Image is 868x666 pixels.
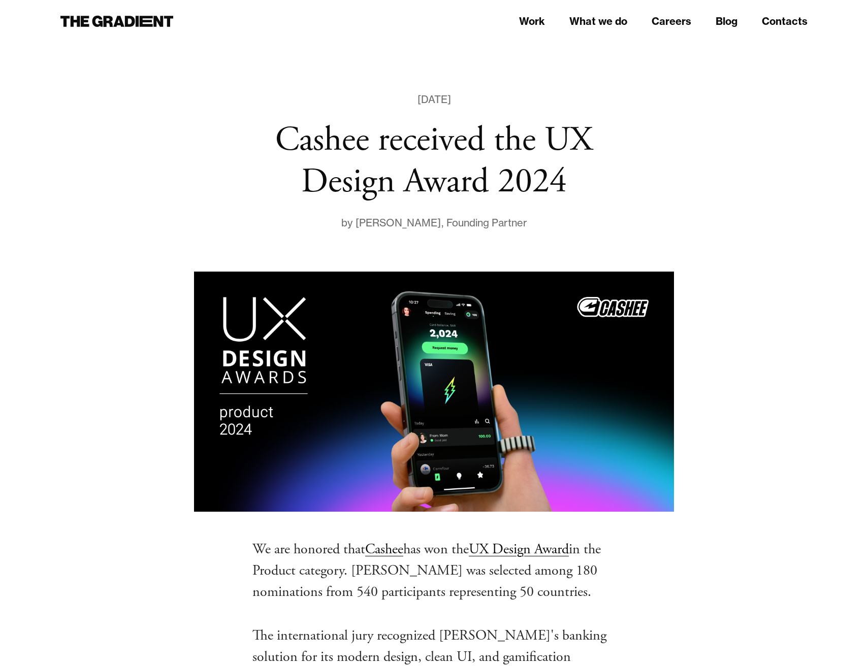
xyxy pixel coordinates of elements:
[441,215,446,231] div: ,
[446,215,527,231] div: Founding Partner
[356,215,441,231] div: [PERSON_NAME]
[519,14,545,29] a: Work
[469,540,569,558] a: UX Design Award
[252,120,616,203] h1: Cashee received the UX Design Award 2024
[252,539,616,603] p: We are honored that has won the in the Product category. [PERSON_NAME] was selected among 180 nom...
[365,540,403,558] a: Cashee
[716,14,737,29] a: Blog
[341,215,356,231] div: by
[652,14,691,29] a: Careers
[762,14,808,29] a: Contacts
[417,91,451,108] div: [DATE]
[194,272,674,512] img: Cashee banking app
[569,14,627,29] a: What we do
